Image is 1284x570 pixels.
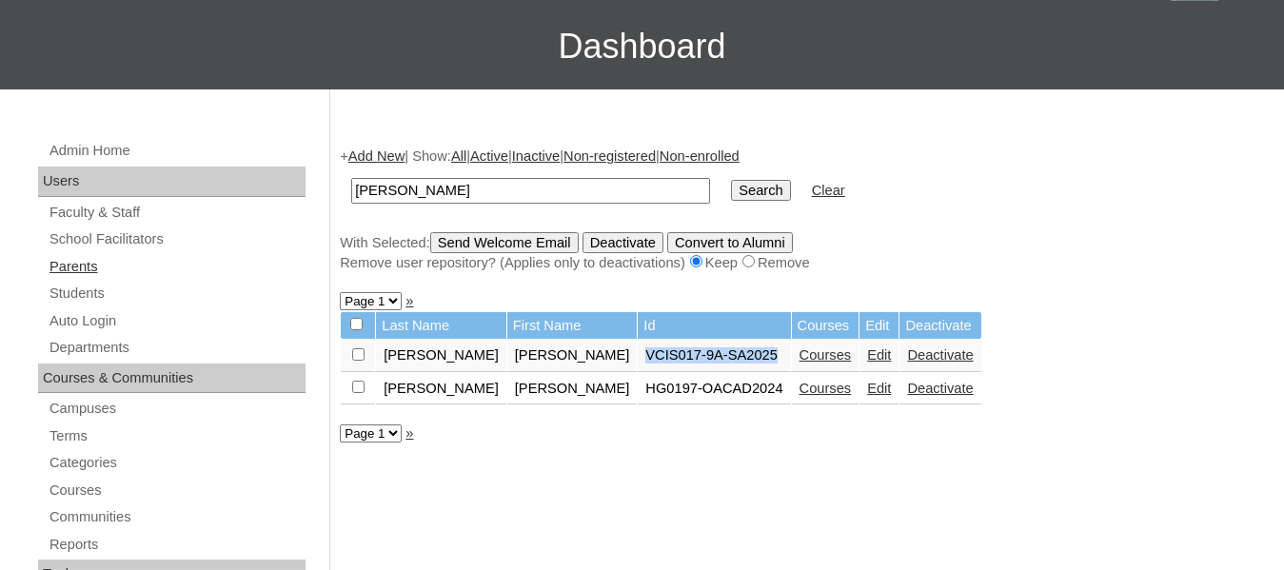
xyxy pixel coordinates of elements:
[48,505,306,529] a: Communities
[48,451,306,475] a: Categories
[507,373,638,405] td: [PERSON_NAME]
[48,255,306,279] a: Parents
[340,253,1265,273] div: Remove user repository? (Applies only to deactivations) Keep Remove
[899,312,980,340] td: Deactivate
[376,373,506,405] td: [PERSON_NAME]
[512,148,561,164] a: Inactive
[48,282,306,305] a: Students
[10,4,1274,89] h3: Dashboard
[376,312,506,340] td: Last Name
[507,312,638,340] td: First Name
[48,424,306,448] a: Terms
[348,148,405,164] a: Add New
[38,364,306,394] div: Courses & Communities
[48,227,306,251] a: School Facilitators
[800,381,852,396] a: Courses
[48,336,306,360] a: Departments
[731,180,790,201] input: Search
[48,533,306,557] a: Reports
[638,312,790,340] td: Id
[340,232,1265,273] div: With Selected:
[48,139,306,163] a: Admin Home
[38,167,306,197] div: Users
[430,232,579,253] input: Send Welcome Email
[792,312,859,340] td: Courses
[351,178,710,204] input: Search
[583,232,663,253] input: Deactivate
[660,148,740,164] a: Non-enrolled
[907,347,973,363] a: Deactivate
[48,479,306,502] a: Courses
[563,148,656,164] a: Non-registered
[859,312,899,340] td: Edit
[48,397,306,421] a: Campuses
[340,147,1265,272] div: + | Show: | | | |
[907,381,973,396] a: Deactivate
[812,183,845,198] a: Clear
[451,148,466,164] a: All
[48,201,306,225] a: Faculty & Staff
[405,293,413,308] a: »
[405,425,413,441] a: »
[376,340,506,372] td: [PERSON_NAME]
[507,340,638,372] td: [PERSON_NAME]
[48,309,306,333] a: Auto Login
[800,347,852,363] a: Courses
[867,347,891,363] a: Edit
[867,381,891,396] a: Edit
[470,148,508,164] a: Active
[667,232,793,253] input: Convert to Alumni
[638,373,790,405] td: HG0197-OACAD2024
[638,340,790,372] td: VCIS017-9A-SA2025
